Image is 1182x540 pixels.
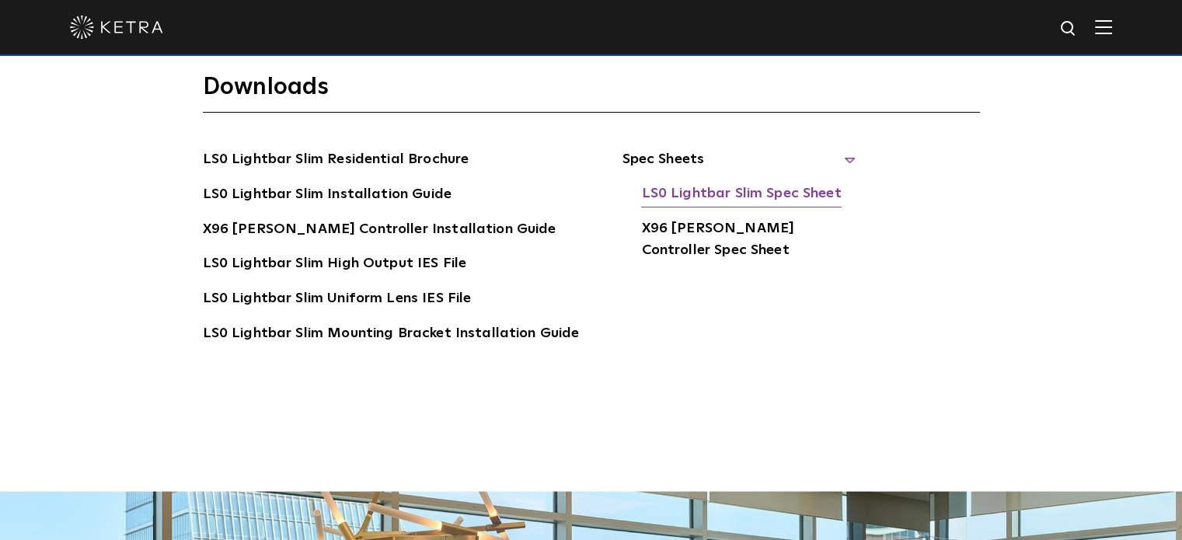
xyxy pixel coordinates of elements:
[203,72,980,113] h3: Downloads
[1095,19,1112,34] img: Hamburger%20Nav.svg
[641,183,841,207] a: LS0 Lightbar Slim Spec Sheet
[641,218,855,265] a: X96 [PERSON_NAME] Controller Spec Sheet
[622,148,855,183] span: Spec Sheets
[203,287,472,312] a: LS0 Lightbar Slim Uniform Lens IES File
[203,253,467,277] a: LS0 Lightbar Slim High Output IES File
[203,183,452,208] a: LS0 Lightbar Slim Installation Guide
[203,148,469,173] a: LS0 Lightbar Slim Residential Brochure
[203,322,580,347] a: LS0 Lightbar Slim Mounting Bracket Installation Guide
[70,16,163,39] img: ketra-logo-2019-white
[1059,19,1079,39] img: search icon
[203,218,556,243] a: X96 [PERSON_NAME] Controller Installation Guide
